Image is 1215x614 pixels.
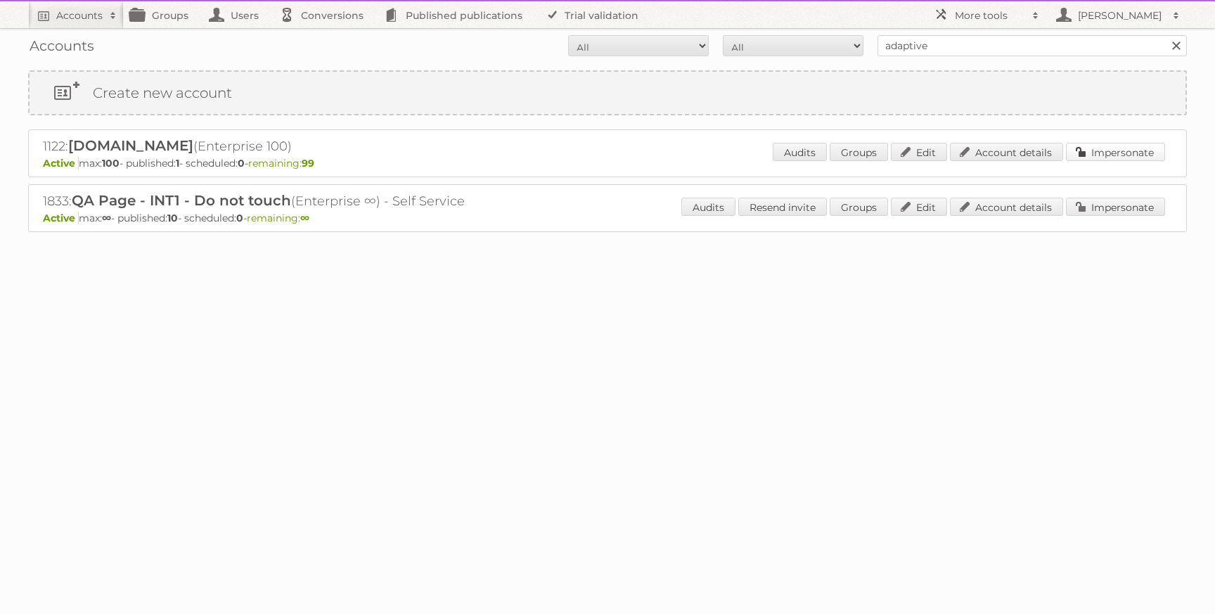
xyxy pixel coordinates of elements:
a: Groups [830,198,888,216]
a: Groups [830,143,888,161]
h2: 1122: (Enterprise 100) [43,137,535,155]
span: remaining: [248,157,314,170]
h2: Accounts [56,8,103,23]
strong: ∞ [300,212,309,224]
strong: 100 [102,157,120,170]
a: Edit [891,198,947,216]
a: Conversions [273,1,378,28]
a: Resend invite [738,198,827,216]
h2: 1833: (Enterprise ∞) - Self Service [43,192,535,210]
p: max: - published: - scheduled: - [43,212,1172,224]
strong: 0 [236,212,243,224]
a: Audits [681,198,735,216]
a: Published publications [378,1,536,28]
a: Create new account [30,72,1185,114]
a: Audits [773,143,827,161]
span: Active [43,157,79,170]
a: Impersonate [1066,198,1165,216]
span: QA Page - INT1 - Do not touch [72,192,291,209]
span: Active [43,212,79,224]
a: Account details [950,198,1063,216]
strong: 99 [302,157,314,170]
a: Groups [124,1,202,28]
a: Edit [891,143,947,161]
h2: [PERSON_NAME] [1074,8,1166,23]
a: More tools [927,1,1046,28]
a: Trial validation [536,1,652,28]
a: Impersonate [1066,143,1165,161]
a: Users [202,1,273,28]
strong: 1 [176,157,179,170]
strong: 0 [238,157,245,170]
a: Accounts [28,1,124,28]
strong: 10 [167,212,178,224]
h2: More tools [955,8,1025,23]
span: [DOMAIN_NAME] [68,137,193,154]
strong: ∞ [102,212,111,224]
a: [PERSON_NAME] [1046,1,1187,28]
p: max: - published: - scheduled: - [43,157,1172,170]
span: remaining: [247,212,309,224]
a: Account details [950,143,1063,161]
